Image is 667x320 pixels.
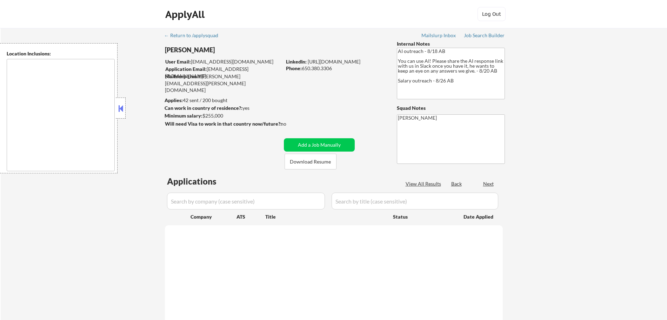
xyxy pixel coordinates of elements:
div: View All Results [406,180,443,187]
div: Status [393,210,453,223]
div: Title [265,213,386,220]
div: Next [483,180,494,187]
strong: Applies: [165,97,183,103]
a: [URL][DOMAIN_NAME] [308,59,360,65]
button: Log Out [478,7,506,21]
div: Applications [167,177,236,186]
div: ApplyAll [165,8,207,20]
div: no [281,120,301,127]
strong: LinkedIn: [286,59,307,65]
strong: User Email: [165,59,191,65]
div: Internal Notes [397,40,505,47]
div: [PERSON_NAME][EMAIL_ADDRESS][PERSON_NAME][DOMAIN_NAME] [165,73,281,94]
div: [EMAIL_ADDRESS][DOMAIN_NAME] [165,58,281,65]
div: Mailslurp Inbox [421,33,456,38]
strong: Application Email: [165,66,207,72]
div: Location Inclusions: [7,50,115,57]
a: ← Return to /applysquad [164,33,225,40]
div: [EMAIL_ADDRESS][DOMAIN_NAME] [165,66,281,79]
div: ← Return to /applysquad [164,33,225,38]
div: Job Search Builder [464,33,505,38]
div: Company [191,213,236,220]
button: Download Resume [285,154,336,169]
a: Mailslurp Inbox [421,33,456,40]
strong: Phone: [286,65,302,71]
input: Search by title (case sensitive) [332,193,498,209]
div: Squad Notes [397,105,505,112]
strong: Can work in country of residence?: [165,105,242,111]
strong: Minimum salary: [165,113,202,119]
div: Back [451,180,462,187]
button: Add a Job Manually [284,138,355,152]
div: 42 sent / 200 bought [165,97,281,104]
strong: Mailslurp Email: [165,73,201,79]
div: 650.380.3306 [286,65,385,72]
div: Date Applied [463,213,494,220]
input: Search by company (case sensitive) [167,193,325,209]
div: ATS [236,213,265,220]
div: [PERSON_NAME] [165,46,309,54]
div: yes [165,105,279,112]
strong: Will need Visa to work in that country now/future?: [165,121,282,127]
div: $255,000 [165,112,281,119]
